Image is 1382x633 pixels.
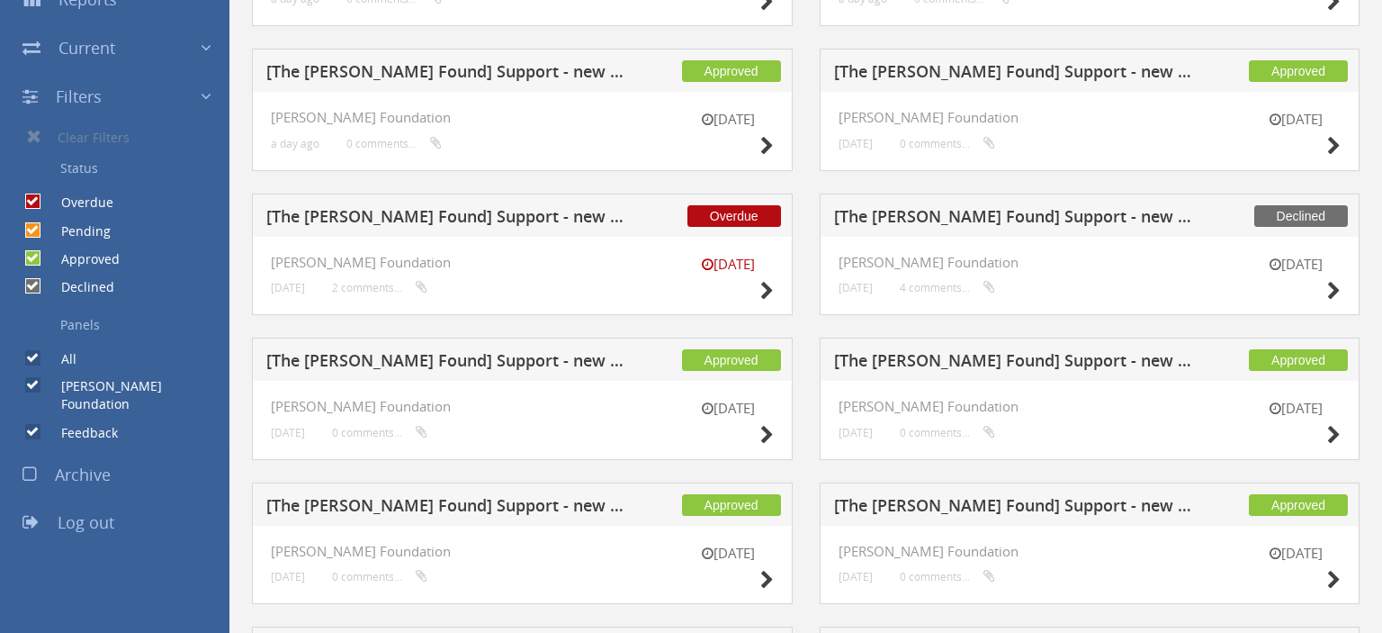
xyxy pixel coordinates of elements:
[900,281,995,294] small: 4 comments...
[58,511,114,533] span: Log out
[55,464,111,485] span: Archive
[43,377,229,413] label: [PERSON_NAME] Foundation
[56,86,102,107] span: Filters
[332,570,427,583] small: 0 comments...
[1249,494,1348,516] span: Approved
[682,60,781,82] span: Approved
[266,63,624,86] h5: [The [PERSON_NAME] Found] Support - new submission
[332,281,427,294] small: 2 comments...
[346,137,442,150] small: 0 comments...
[684,544,774,563] small: [DATE]
[1249,60,1348,82] span: Approved
[684,110,774,129] small: [DATE]
[13,121,229,153] a: Clear Filters
[43,194,113,212] label: Overdue
[687,205,781,227] span: Overdue
[43,424,118,442] label: Feedback
[834,352,1192,375] h5: [The [PERSON_NAME] Found] Support - new submission
[839,426,873,439] small: [DATE]
[271,110,774,125] h4: [PERSON_NAME] Foundation
[900,137,995,150] small: 0 comments...
[1251,255,1341,274] small: [DATE]
[839,255,1342,270] h4: [PERSON_NAME] Foundation
[271,255,774,270] h4: [PERSON_NAME] Foundation
[266,352,624,375] h5: [The [PERSON_NAME] Found] Support - new submission
[271,544,774,559] h4: [PERSON_NAME] Foundation
[43,350,76,368] label: All
[839,137,873,150] small: [DATE]
[839,544,1342,559] h4: [PERSON_NAME] Foundation
[266,497,624,520] h5: [The [PERSON_NAME] Found] Support - new submission
[839,570,873,583] small: [DATE]
[43,278,114,296] label: Declined
[271,281,305,294] small: [DATE]
[839,399,1342,414] h4: [PERSON_NAME] Foundation
[834,497,1192,520] h5: [The [PERSON_NAME] Found] Support - new submission
[900,426,995,439] small: 0 comments...
[684,399,774,418] small: [DATE]
[684,255,774,274] small: [DATE]
[682,349,781,371] span: Approved
[839,110,1342,125] h4: [PERSON_NAME] Foundation
[1251,399,1341,418] small: [DATE]
[834,208,1192,231] h5: [The [PERSON_NAME] Found] Support - new submission
[266,208,624,231] h5: [The [PERSON_NAME] Found] Support - new submission
[43,222,111,240] label: Pending
[43,250,120,268] label: Approved
[900,570,995,583] small: 0 comments...
[1249,349,1348,371] span: Approved
[1251,110,1341,129] small: [DATE]
[332,426,427,439] small: 0 comments...
[1254,205,1348,227] span: Declined
[839,281,873,294] small: [DATE]
[271,426,305,439] small: [DATE]
[13,153,229,184] a: Status
[13,310,229,340] a: Panels
[271,399,774,414] h4: [PERSON_NAME] Foundation
[271,570,305,583] small: [DATE]
[271,137,319,150] small: a day ago
[834,63,1192,86] h5: [The [PERSON_NAME] Found] Support - new submission
[58,37,115,59] span: Current
[682,494,781,516] span: Approved
[1251,544,1341,563] small: [DATE]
